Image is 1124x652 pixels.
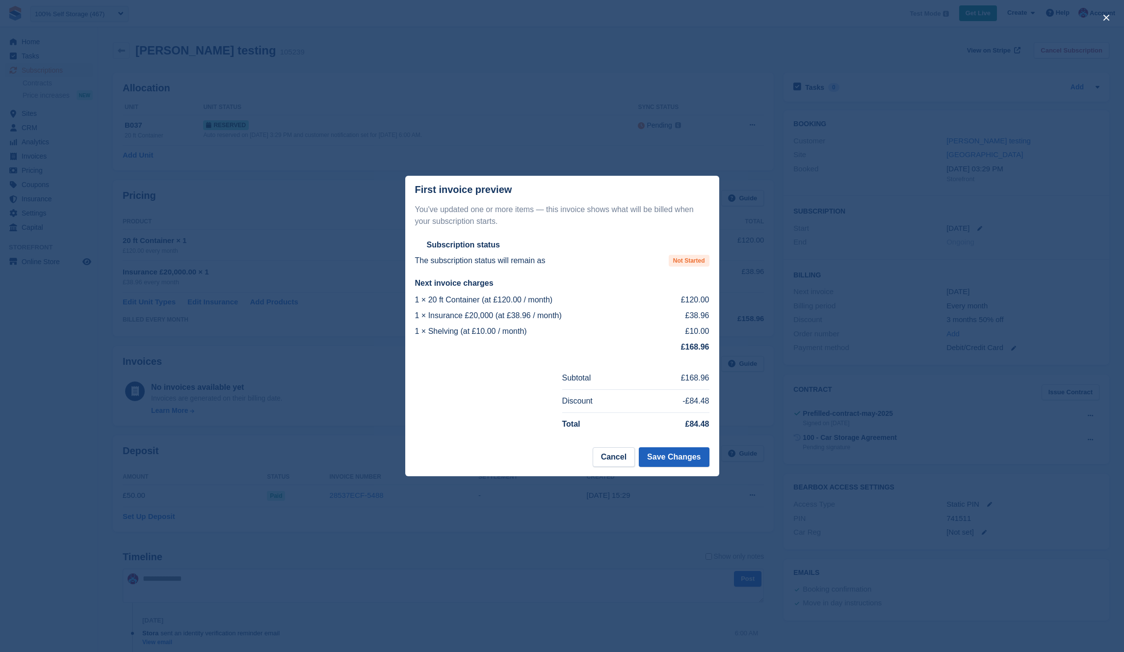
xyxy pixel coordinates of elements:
[638,367,709,389] td: £168.96
[562,420,580,428] strong: Total
[593,447,635,467] button: Cancel
[415,324,662,339] td: 1 × Shelving (at £10.00 / month)
[661,292,709,308] td: £120.00
[415,255,546,267] p: The subscription status will remain as
[415,184,512,195] p: First invoice preview
[415,204,709,227] p: You've updated one or more items — this invoice shows what will be billed when your subscription ...
[681,343,709,351] strong: £168.96
[562,367,639,389] td: Subtotal
[415,308,662,324] td: 1 × Insurance £20,000 (at £38.96 / month)
[685,420,709,428] strong: £84.48
[661,324,709,339] td: £10.00
[415,292,662,308] td: 1 × 20 ft Container (at £120.00 / month)
[669,255,709,267] span: Not Started
[638,390,709,413] td: -£84.48
[427,240,500,250] h2: Subscription status
[1098,10,1114,26] button: close
[415,278,709,288] h2: Next invoice charges
[639,447,709,467] button: Save Changes
[661,308,709,324] td: £38.96
[562,390,639,413] td: Discount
